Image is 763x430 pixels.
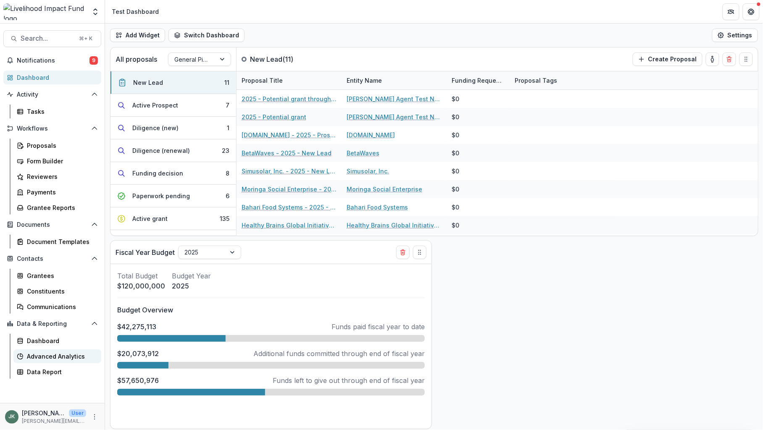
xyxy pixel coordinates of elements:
div: Entity Name [342,71,447,89]
div: 1 [227,123,229,132]
div: $0 [452,113,459,121]
button: More [89,412,100,422]
p: Fiscal Year Budget [116,247,175,257]
a: Communications [13,300,101,314]
button: Open Activity [3,88,101,101]
a: BetaWaves [347,149,379,157]
span: 9 [89,56,98,65]
div: Funding Requested [447,71,510,89]
button: Paperwork pending6 [111,185,236,207]
div: 135 [220,214,229,223]
nav: breadcrumb [108,5,162,18]
div: $0 [452,203,459,212]
p: Funds left to give out through end of fiscal year [273,375,425,385]
button: Drag [739,52,753,66]
div: Active grant [132,214,168,223]
a: Bahari Food Systems - 2025 - New Lead [242,203,337,212]
a: Payments [13,185,101,199]
button: Open Documents [3,218,101,231]
a: Simusolar, Inc. [347,167,389,176]
a: Healthy Brains Global Initiative Inc [347,221,442,230]
button: Funding decision8 [111,162,236,185]
a: [PERSON_NAME] Agent Test Non-profit [347,113,442,121]
button: Open entity switcher [89,3,101,20]
div: ⌘ + K [77,34,94,43]
p: Additional funds committed through end of fiscal year [253,349,425,359]
button: Search... [3,30,101,47]
p: $42,275,113 [117,322,156,332]
div: Paperwork pending [132,191,190,200]
div: Data Report [27,367,95,376]
div: Proposal Title [237,71,342,89]
a: 2025 - Potential grant [242,113,306,121]
a: Reviewers [13,170,101,184]
a: Constituents [13,284,101,298]
div: Proposals [27,141,95,150]
span: Activity [17,91,88,98]
div: Constituents [27,287,95,296]
button: Diligence (new)1 [111,117,236,139]
button: Delete card [723,52,736,66]
div: $0 [452,167,459,176]
div: Document Templates [27,237,95,246]
button: Diligence (renewal)23 [111,139,236,162]
p: $20,073,912 [117,349,159,359]
a: Dashboard [3,71,101,84]
div: Tasks [27,107,95,116]
div: Proposal Tags [510,71,615,89]
p: [PERSON_NAME][EMAIL_ADDRESS][DOMAIN_NAME] [22,417,86,425]
div: $0 [452,149,459,157]
div: $0 [452,131,459,139]
span: Data & Reporting [17,320,88,328]
div: 11 [224,78,229,87]
a: Proposals [13,139,101,152]
div: Active Prospect [132,101,178,110]
div: Grantees [27,271,95,280]
p: User [69,409,86,417]
button: Drag [413,246,426,259]
div: Reviewers [27,172,95,181]
div: Advanced Analytics [27,352,95,361]
div: Communications [27,302,95,311]
a: Grantee Reports [13,201,101,215]
a: Tasks [13,105,101,118]
div: Payments [27,188,95,197]
div: New Lead [133,78,163,87]
a: 2025 - Potential grant through ChatGPT Agent [242,94,337,103]
span: Notifications [17,57,89,64]
div: 6 [226,191,229,200]
button: Partners [723,3,739,20]
button: Delete card [396,246,410,259]
span: Search... [21,34,74,42]
div: Diligence (new) [132,123,179,132]
a: Bahari Food Systems [347,203,408,212]
p: Budget Year [172,271,211,281]
p: Funds paid fiscal year to date [332,322,425,332]
p: All proposals [116,54,157,64]
button: Active grant135 [111,207,236,230]
div: 23 [222,146,229,155]
a: Form Builder [13,154,101,168]
a: Simusolar, Inc. - 2025 - New Lead [242,167,337,176]
p: New Lead ( 11 ) [250,54,313,64]
div: 8 [226,169,229,178]
img: Livelihood Impact Fund logo [3,3,86,20]
p: $57,650,976 [117,375,159,385]
div: Jana Kinsey [9,414,15,420]
div: Funding decision [132,169,183,178]
div: Entity Name [342,76,387,85]
div: Dashboard [27,336,95,345]
div: Proposal Title [237,76,288,85]
button: toggle-assigned-to-me [706,52,719,66]
p: [PERSON_NAME] [22,409,66,417]
a: Advanced Analytics [13,349,101,363]
a: Data Report [13,365,101,379]
a: Dashboard [13,334,101,348]
p: 2025 [172,281,211,291]
button: Get Help [743,3,760,20]
div: $0 [452,185,459,194]
button: Switch Dashboard [168,29,245,42]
